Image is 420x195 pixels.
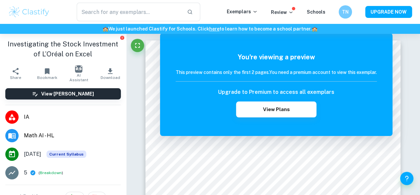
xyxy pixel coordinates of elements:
h6: We just launched Clastify for Schools. Click to learn how to become a school partner. [1,25,419,32]
span: Current Syllabus [46,151,86,158]
button: TN [339,5,352,19]
h6: TN [342,8,349,16]
h6: Upgrade to Premium to access all exemplars [218,88,334,96]
p: 5 [24,169,27,177]
h6: View [PERSON_NAME] [41,90,94,97]
div: This exemplar is based on the current syllabus. Feel free to refer to it for inspiration/ideas wh... [46,151,86,158]
span: Share [10,75,21,80]
img: AI Assistant [75,65,82,73]
input: Search for any exemplars... [77,3,182,21]
button: UPGRADE NOW [365,6,412,18]
button: View [PERSON_NAME] [5,88,121,99]
p: Review [271,9,294,16]
span: [DATE] [24,150,41,158]
h5: You're viewing a preview [176,52,377,62]
span: AI Assistant [67,73,91,82]
button: Breakdown [40,170,62,176]
span: Download [101,75,120,80]
span: IA [24,113,121,121]
span: 🏫 [312,26,317,32]
p: Exemplars [227,8,258,15]
button: Download [95,64,126,83]
button: View Plans [236,101,316,117]
button: AI Assistant [63,64,95,83]
button: Help and Feedback [400,172,413,185]
button: Fullscreen [131,39,144,52]
button: Bookmark [32,64,63,83]
span: Bookmark [37,75,57,80]
span: 🏫 [103,26,108,32]
h6: This preview contains only the first 2 pages. You need a premium account to view this exemplar. [176,69,377,76]
a: Schools [307,9,325,15]
a: here [209,26,219,32]
h1: Investigating the Stock Investment of L’Oréal on Excel [5,39,121,59]
span: Math AI - HL [24,132,121,140]
img: Clastify logo [8,5,50,19]
span: ( ) [39,170,63,176]
button: Report issue [120,35,125,40]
